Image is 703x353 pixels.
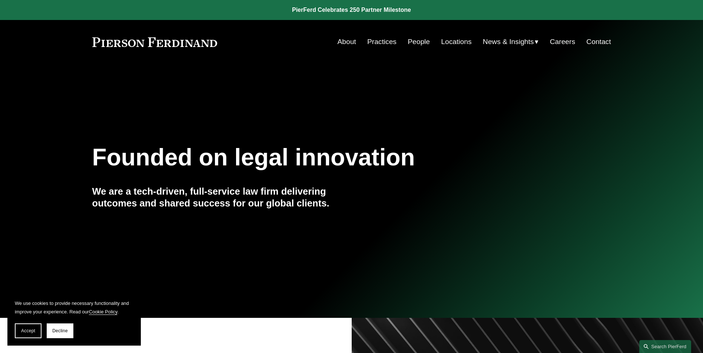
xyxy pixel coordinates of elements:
[15,323,42,338] button: Accept
[441,35,471,49] a: Locations
[7,292,141,346] section: Cookie banner
[47,323,73,338] button: Decline
[639,340,691,353] a: Search this site
[483,36,534,48] span: News & Insights
[92,144,525,171] h1: Founded on legal innovation
[21,328,35,333] span: Accept
[586,35,611,49] a: Contact
[92,185,352,209] h4: We are a tech-driven, full-service law firm delivering outcomes and shared success for our global...
[408,35,430,49] a: People
[367,35,397,49] a: Practices
[338,35,356,49] a: About
[15,299,133,316] p: We use cookies to provide necessary functionality and improve your experience. Read our .
[483,35,539,49] a: folder dropdown
[52,328,68,333] span: Decline
[550,35,575,49] a: Careers
[89,309,117,315] a: Cookie Policy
